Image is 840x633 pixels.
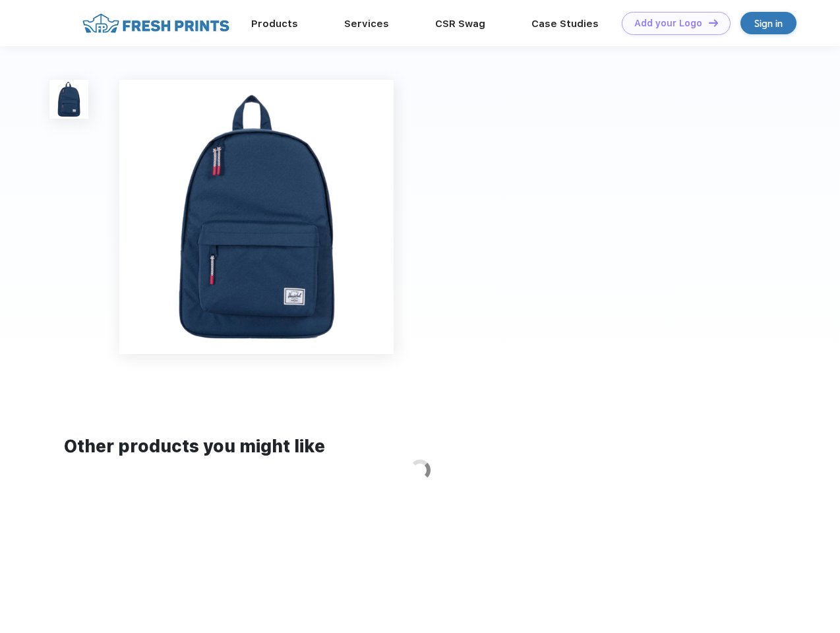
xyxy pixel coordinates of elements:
[119,80,394,354] img: func=resize&h=640
[251,18,298,30] a: Products
[49,80,88,119] img: func=resize&h=100
[634,18,702,29] div: Add your Logo
[740,12,796,34] a: Sign in
[78,12,233,35] img: fo%20logo%202.webp
[709,19,718,26] img: DT
[754,16,783,31] div: Sign in
[64,434,775,460] div: Other products you might like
